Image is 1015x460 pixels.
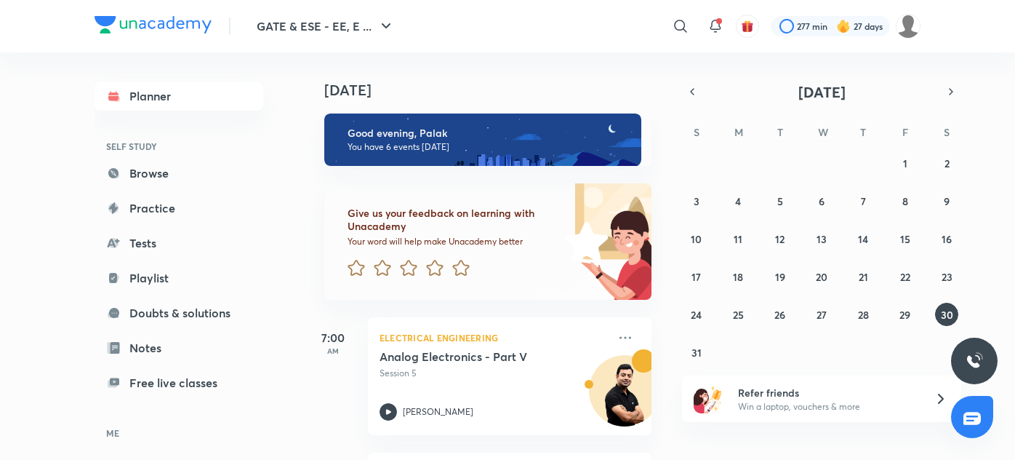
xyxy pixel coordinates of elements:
img: Company Logo [95,16,212,33]
abbr: August 3, 2025 [694,194,699,208]
a: Free live classes [95,368,263,397]
a: Notes [95,333,263,362]
abbr: August 17, 2025 [691,270,701,284]
button: August 26, 2025 [769,303,792,326]
abbr: August 9, 2025 [944,194,950,208]
img: evening [324,114,641,166]
button: August 3, 2025 [685,189,708,213]
button: August 9, 2025 [935,189,958,213]
p: AM [304,346,362,355]
img: Palak Tiwari [896,14,920,39]
button: August 29, 2025 [894,303,917,326]
a: Planner [95,82,263,111]
button: avatar [736,15,759,38]
a: Doubts & solutions [95,298,263,328]
button: August 2, 2025 [935,151,958,175]
button: August 31, 2025 [685,341,708,364]
abbr: August 29, 2025 [899,308,910,322]
img: avatar [741,20,754,33]
span: [DATE] [798,82,846,102]
button: August 17, 2025 [685,265,708,288]
button: August 28, 2025 [851,303,875,326]
button: August 16, 2025 [935,227,958,250]
abbr: Monday [734,125,743,139]
a: Playlist [95,263,263,293]
button: August 7, 2025 [851,189,875,213]
abbr: August 30, 2025 [941,308,953,322]
abbr: August 26, 2025 [774,308,785,322]
abbr: August 6, 2025 [819,194,825,208]
abbr: August 19, 2025 [775,270,785,284]
button: August 10, 2025 [685,227,708,250]
button: August 4, 2025 [726,189,750,213]
h5: Analog Electronics - Part V [380,349,561,364]
abbr: Friday [902,125,908,139]
a: Practice [95,194,263,223]
abbr: August 31, 2025 [691,346,702,360]
h4: [DATE] [324,82,666,99]
abbr: August 11, 2025 [734,232,742,246]
h6: ME [95,421,263,445]
p: Your word will help make Unacademy better [348,236,560,247]
button: August 12, 2025 [769,227,792,250]
button: August 27, 2025 [810,303,833,326]
abbr: August 13, 2025 [817,232,827,246]
img: referral [694,384,723,413]
button: August 13, 2025 [810,227,833,250]
img: feedback_image [515,183,651,300]
button: August 15, 2025 [894,227,917,250]
a: Tests [95,229,263,258]
button: August 21, 2025 [851,265,875,288]
abbr: August 20, 2025 [816,270,827,284]
button: August 30, 2025 [935,303,958,326]
img: Avatar [590,363,659,433]
img: streak [836,19,851,33]
h6: Give us your feedback on learning with Unacademy [348,207,560,233]
abbr: August 7, 2025 [861,194,866,208]
button: August 5, 2025 [769,189,792,213]
p: Win a laptop, vouchers & more [738,400,917,413]
button: August 23, 2025 [935,265,958,288]
abbr: Wednesday [818,125,828,139]
abbr: Thursday [860,125,866,139]
button: August 24, 2025 [685,303,708,326]
abbr: Sunday [694,125,699,139]
abbr: August 12, 2025 [775,232,785,246]
h5: 7:00 [304,329,362,346]
abbr: August 21, 2025 [859,270,868,284]
button: August 6, 2025 [810,189,833,213]
button: August 18, 2025 [726,265,750,288]
img: ttu [966,352,983,370]
button: [DATE] [702,82,941,102]
abbr: August 25, 2025 [733,308,744,322]
button: August 11, 2025 [726,227,750,250]
p: You have 6 events [DATE] [348,141,628,153]
a: Browse [95,159,263,188]
button: August 22, 2025 [894,265,917,288]
abbr: August 18, 2025 [733,270,743,284]
abbr: August 24, 2025 [691,308,702,322]
abbr: August 27, 2025 [817,308,827,322]
p: Session 5 [380,367,608,380]
abbr: August 16, 2025 [942,232,952,246]
button: August 20, 2025 [810,265,833,288]
abbr: Saturday [944,125,950,139]
button: August 8, 2025 [894,189,917,213]
abbr: August 2, 2025 [944,156,950,170]
abbr: August 1, 2025 [903,156,907,170]
a: Company Logo [95,16,212,37]
button: August 14, 2025 [851,227,875,250]
button: August 25, 2025 [726,303,750,326]
h6: Good evening, Palak [348,127,628,140]
abbr: August 4, 2025 [735,194,741,208]
button: August 1, 2025 [894,151,917,175]
h6: SELF STUDY [95,134,263,159]
button: August 19, 2025 [769,265,792,288]
abbr: Tuesday [777,125,783,139]
abbr: August 14, 2025 [858,232,868,246]
abbr: August 15, 2025 [900,232,910,246]
abbr: August 28, 2025 [858,308,869,322]
h6: Refer friends [738,385,917,400]
abbr: August 23, 2025 [942,270,952,284]
abbr: August 10, 2025 [691,232,702,246]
